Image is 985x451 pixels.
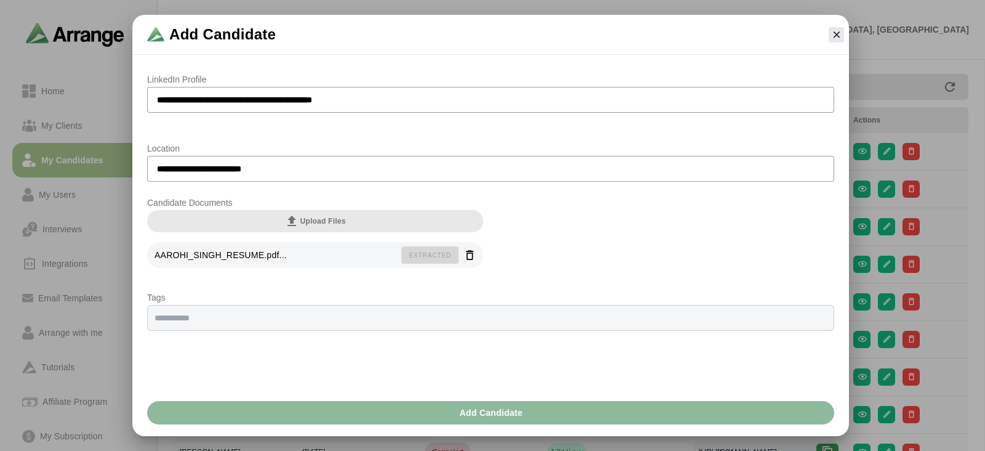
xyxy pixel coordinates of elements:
[169,25,276,44] span: Add Candidate
[147,141,834,156] p: Location
[147,290,834,305] p: Tags
[459,401,523,425] span: Add Candidate
[147,401,834,425] button: Add Candidate
[147,195,483,210] p: Candidate Documents
[147,72,834,87] p: LinkedIn Profile
[284,214,345,229] span: Upload Files
[147,210,483,232] button: Upload Files
[155,250,287,260] span: AAROHI_SINGH_RESUME.pdf...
